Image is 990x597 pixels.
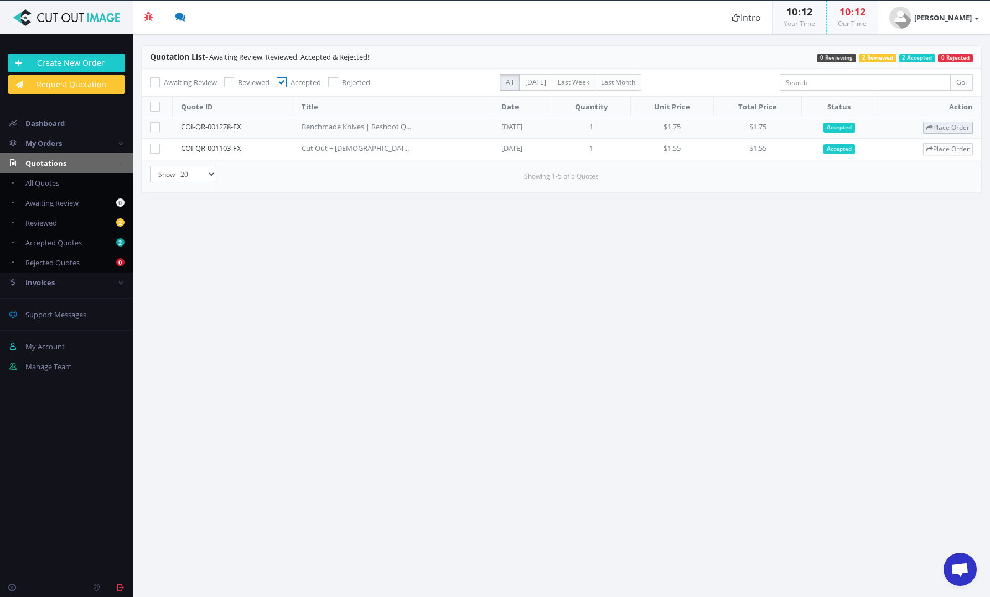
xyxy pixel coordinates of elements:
[950,74,973,91] button: Go!
[25,258,80,268] span: Rejected Quotes
[923,143,973,155] a: Place Order
[8,54,125,72] a: Create New Order
[181,122,241,132] a: COI-QR-001278-FX
[714,117,802,139] td: $1.75
[524,171,599,181] small: Showing 1-5 of 5 Quotes
[293,97,493,117] th: Title
[25,362,72,371] span: Manage Team
[493,139,552,160] td: [DATE]
[801,5,812,18] span: 12
[302,122,412,132] div: Benchmade Knives | Reshoot Quote
[25,118,65,128] span: Dashboard
[25,310,86,320] span: Support Messages
[938,54,973,62] span: 0 Rejected
[173,97,293,117] th: Quote ID
[575,102,608,112] span: Quantity
[116,218,125,227] b: 2
[838,19,867,28] small: Our Time
[116,258,125,266] b: 0
[877,97,981,117] th: Action
[519,74,552,91] label: [DATE]
[801,97,877,117] th: Status
[552,74,595,91] label: Last Week
[797,5,801,18] span: :
[595,74,641,91] label: Last Month
[784,19,815,28] small: Your Time
[493,97,552,117] th: Date
[164,77,217,87] span: Awaiting Review
[25,277,55,287] span: Invoices
[714,139,802,160] td: $1.55
[493,117,552,139] td: [DATE]
[25,178,59,188] span: All Quotes
[899,54,936,62] span: 2 Accepted
[823,123,855,133] span: Accepted
[823,144,855,154] span: Accepted
[8,9,125,26] img: Cut Out Image
[552,117,630,139] td: 1
[116,198,125,207] b: 0
[181,143,241,153] a: COI-QR-001103-FX
[25,158,66,168] span: Quotations
[25,238,82,248] span: Accepted Quotes
[817,54,856,62] span: 0 Reviewing
[238,77,269,87] span: Reviewed
[923,122,973,134] a: Place Order
[654,102,690,112] span: Unit Price
[302,143,412,154] div: Cut Out + [DEMOGRAPHIC_DATA] Retouching
[786,5,797,18] span: 10
[500,74,520,91] label: All
[116,238,125,247] b: 2
[889,7,911,29] img: user_default.jpg
[914,13,972,23] strong: [PERSON_NAME]
[291,77,321,87] span: Accepted
[25,342,65,352] span: My Account
[8,75,125,94] a: Request Quotation
[878,1,990,34] a: [PERSON_NAME]
[780,74,951,91] input: Search
[851,5,854,18] span: :
[630,139,714,160] td: $1.55
[552,139,630,160] td: 1
[859,54,896,62] span: 2 Reviewed
[150,52,369,62] span: - Awaiting Review, Reviewed, Accepted & Rejected!
[839,5,851,18] span: 10
[25,138,62,148] span: My Orders
[738,102,777,112] span: Total Price
[854,5,865,18] span: 12
[25,218,57,228] span: Reviewed
[721,1,772,34] a: Intro
[150,51,205,62] span: Quotation List
[944,553,977,586] div: Open chat
[342,77,370,87] span: Rejected
[25,198,79,208] span: Awaiting Review
[630,117,714,139] td: $1.75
